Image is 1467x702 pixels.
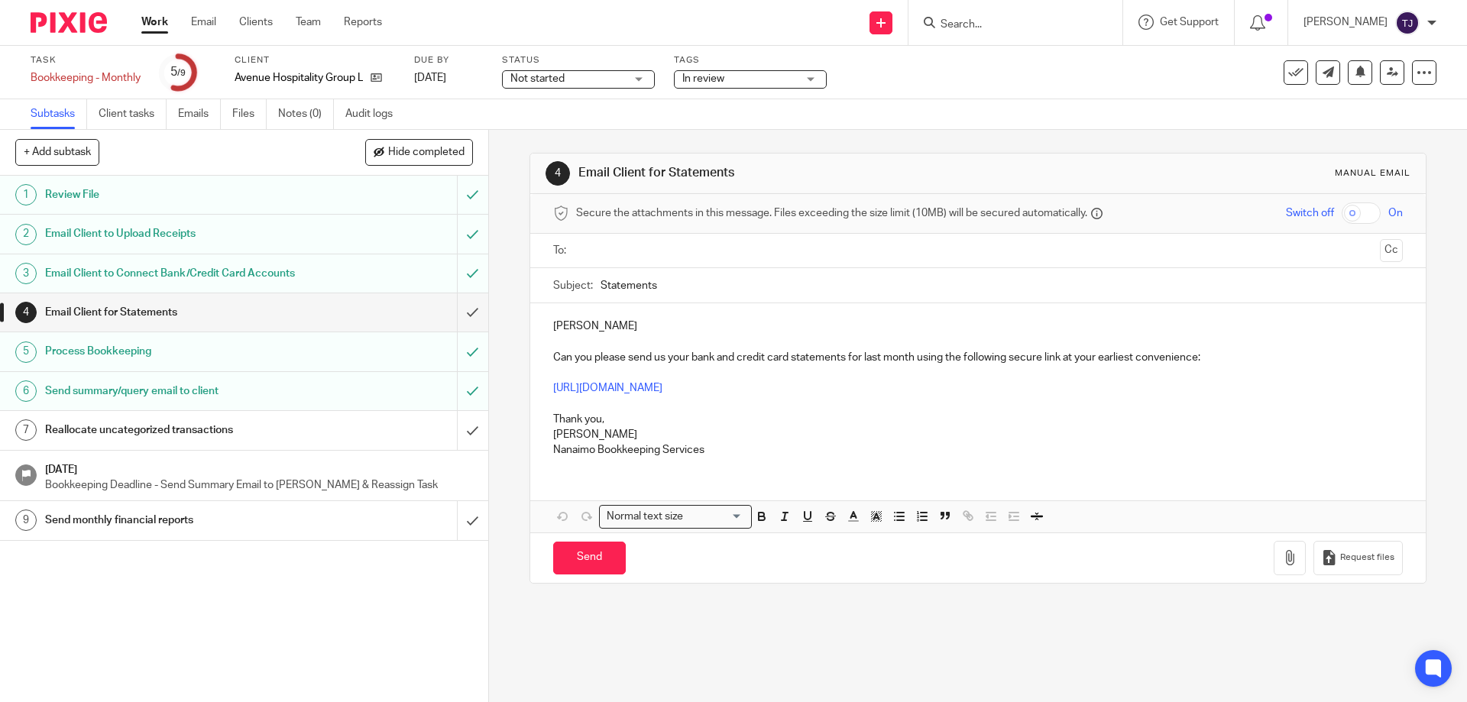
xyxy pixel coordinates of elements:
h1: Send summary/query email to client [45,380,309,403]
h1: Email Client for Statements [45,301,309,324]
span: Hide completed [388,147,465,159]
div: 5 [15,341,37,363]
h1: Email Client to Upload Receipts [45,222,309,245]
p: Nanaimo Bookkeeping Services [553,442,1402,458]
span: [DATE] [414,73,446,83]
a: Audit logs [345,99,404,129]
p: Thank you, [553,412,1402,427]
button: Request files [1313,541,1402,575]
p: Bookkeeping Deadline - Send Summary Email to [PERSON_NAME] & Reassign Task [45,477,473,493]
a: Work [141,15,168,30]
label: Tags [674,54,827,66]
a: Files [232,99,267,129]
p: Avenue Hospitality Group Ltd. [235,70,363,86]
div: 4 [546,161,570,186]
h1: [DATE] [45,458,473,477]
button: Cc [1380,239,1403,262]
div: 7 [15,419,37,441]
span: Switch off [1286,205,1334,221]
div: 4 [15,302,37,323]
div: Bookkeeping - Monthly [31,70,141,86]
button: + Add subtask [15,139,99,165]
a: Email [191,15,216,30]
p: [PERSON_NAME] [1303,15,1388,30]
small: /9 [177,69,186,77]
a: [URL][DOMAIN_NAME] [553,383,662,393]
p: [PERSON_NAME] [553,427,1402,442]
span: Not started [510,73,565,84]
h1: Process Bookkeeping [45,340,309,363]
span: Request files [1340,552,1394,564]
a: Reports [344,15,382,30]
label: Client [235,54,395,66]
span: Get Support [1160,17,1219,27]
h1: Reallocate uncategorized transactions [45,419,309,442]
span: On [1388,205,1403,221]
img: svg%3E [1395,11,1420,35]
a: Subtasks [31,99,87,129]
a: Clients [239,15,273,30]
p: [PERSON_NAME] [553,319,1402,334]
div: 1 [15,184,37,205]
input: Send [553,542,626,574]
a: Team [296,15,321,30]
span: In review [682,73,724,84]
label: Due by [414,54,483,66]
img: Pixie [31,12,107,33]
div: 6 [15,380,37,402]
div: Manual email [1335,167,1410,180]
p: Can you please send us your bank and credit card statements for last month using the following se... [553,350,1402,365]
a: Client tasks [99,99,167,129]
h1: Email Client for Statements [578,165,1011,181]
div: 2 [15,224,37,245]
div: Search for option [599,505,752,529]
input: Search for option [688,509,743,525]
input: Search [939,18,1077,32]
a: Emails [178,99,221,129]
button: Hide completed [365,139,473,165]
div: 3 [15,263,37,284]
h1: Send monthly financial reports [45,509,309,532]
span: Secure the attachments in this message. Files exceeding the size limit (10MB) will be secured aut... [576,205,1087,221]
div: 9 [15,510,37,531]
h1: Review File [45,183,309,206]
label: Task [31,54,141,66]
label: Subject: [553,278,593,293]
label: Status [502,54,655,66]
div: 5 [170,63,186,81]
label: To: [553,243,570,258]
a: Notes (0) [278,99,334,129]
span: Normal text size [603,509,686,525]
h1: Email Client to Connect Bank/Credit Card Accounts [45,262,309,285]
